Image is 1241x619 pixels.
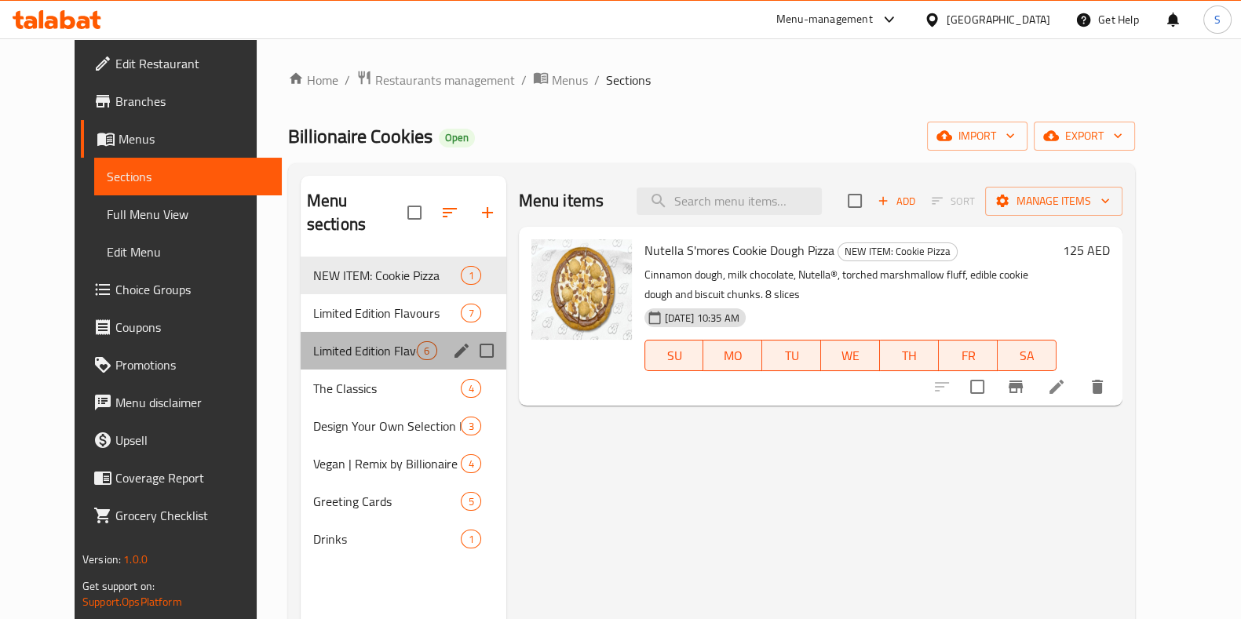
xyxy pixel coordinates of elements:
[313,266,462,285] span: NEW ITEM: Cookie Pizza
[461,417,480,435] div: items
[439,131,475,144] span: Open
[461,304,480,322] div: items
[82,549,121,570] span: Version:
[418,344,436,359] span: 6
[998,340,1057,371] button: SA
[115,92,269,111] span: Branches
[703,340,762,371] button: MO
[462,306,480,321] span: 7
[301,482,506,520] div: Greeting Cards5
[119,129,269,148] span: Menus
[313,304,462,322] span: Limited Edition Flavours
[462,419,480,434] span: 3
[871,189,922,213] button: Add
[1046,126,1122,146] span: export
[375,71,515,89] span: Restaurants management
[461,454,480,473] div: items
[922,189,985,213] span: Select section first
[313,530,462,548] div: Drinks
[301,520,506,558] div: Drinks1
[947,11,1050,28] div: [GEOGRAPHIC_DATA]
[313,417,462,435] span: Design Your Own Selection Box
[880,340,939,371] button: TH
[115,355,269,374] span: Promotions
[94,233,282,271] a: Edit Menu
[81,459,282,497] a: Coverage Report
[115,318,269,337] span: Coupons
[927,122,1027,151] button: import
[301,370,506,407] div: The Classics4
[644,265,1057,304] p: Cinnamon dough, milk chocolate, Nutella®, torched marshmallow fluff, edible cookie dough and bisc...
[945,344,991,367] span: FR
[431,194,469,231] span: Sort sections
[939,340,998,371] button: FR
[871,189,922,213] span: Add item
[762,340,821,371] button: TU
[998,191,1110,211] span: Manage items
[776,10,873,29] div: Menu-management
[985,187,1122,216] button: Manage items
[81,384,282,421] a: Menu disclaimer
[838,184,871,217] span: Select section
[115,468,269,487] span: Coverage Report
[301,250,506,564] nav: Menu sections
[313,379,462,398] span: The Classics
[356,70,515,90] a: Restaurants management
[313,492,462,511] span: Greeting Cards
[313,341,418,360] span: Limited Edition Flavours
[450,339,473,362] button: edit
[659,311,746,326] span: [DATE] 10:35 AM
[94,195,282,233] a: Full Menu View
[606,71,651,89] span: Sections
[644,238,834,262] span: Nutella S'mores Cookie Dough Pizza
[997,368,1035,406] button: Branch-specific-item
[594,71,600,89] li: /
[644,340,704,371] button: SU
[115,393,269,412] span: Menu disclaimer
[1047,377,1066,396] a: Edit menu item
[417,341,436,360] div: items
[94,158,282,195] a: Sections
[462,532,480,547] span: 1
[288,118,433,154] span: Billionaire Cookies
[838,242,958,261] div: NEW ITEM: Cookie Pizza
[301,294,506,332] div: Limited Edition Flavours7
[461,530,480,548] div: items
[838,242,957,260] span: NEW ITEM: Cookie Pizza
[398,196,431,229] span: Select all sections
[301,332,506,370] div: Limited Edition Flavours6edit
[652,344,698,367] span: SU
[710,344,756,367] span: MO
[313,454,462,473] span: Vegan | Remix by Billionaire Cookies
[301,445,506,482] div: Vegan | Remix by Billionaire Cookies4
[462,381,480,396] span: 4
[469,194,506,231] button: Add section
[521,71,527,89] li: /
[940,126,1015,146] span: import
[961,370,994,403] span: Select to update
[81,308,282,346] a: Coupons
[637,188,822,215] input: search
[886,344,933,367] span: TH
[875,192,918,210] span: Add
[345,71,350,89] li: /
[462,268,480,283] span: 1
[827,344,874,367] span: WE
[461,492,480,511] div: items
[81,271,282,308] a: Choice Groups
[107,205,269,224] span: Full Menu View
[107,167,269,186] span: Sections
[81,497,282,534] a: Grocery Checklist
[81,120,282,158] a: Menus
[115,431,269,450] span: Upsell
[123,549,148,570] span: 1.0.0
[288,71,338,89] a: Home
[462,457,480,472] span: 4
